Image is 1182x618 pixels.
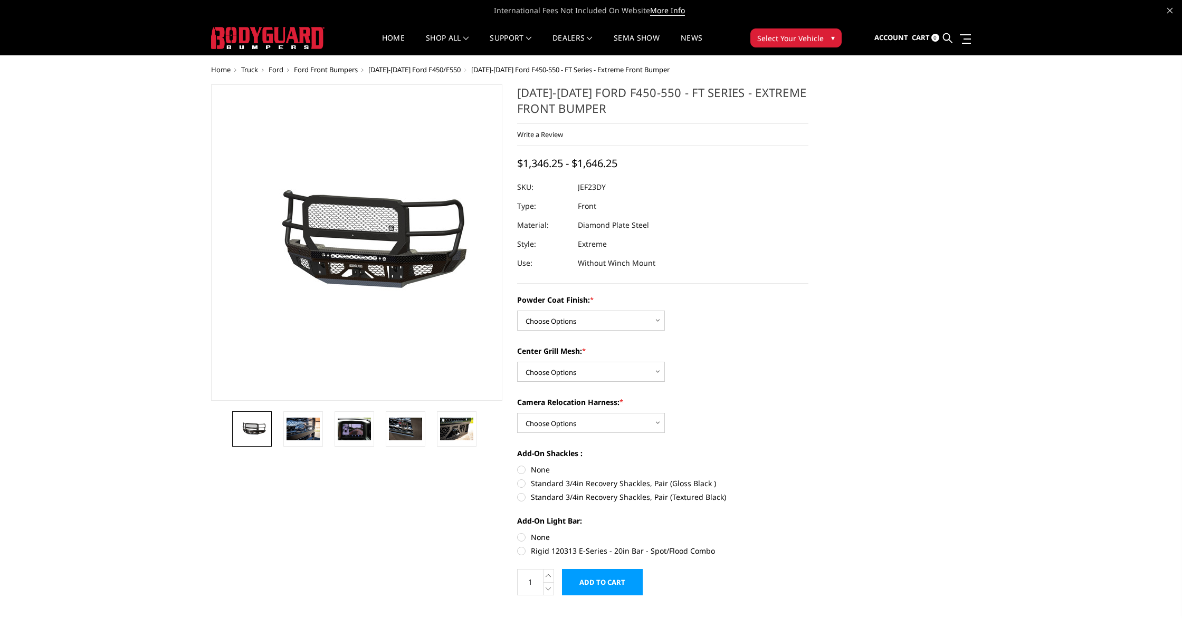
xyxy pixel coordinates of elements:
a: Support [490,34,531,55]
a: Truck [241,65,258,74]
dd: Diamond Plate Steel [578,216,649,235]
a: [DATE]-[DATE] Ford F450/F550 [368,65,461,74]
span: Cart [912,33,930,42]
dd: Extreme [578,235,607,254]
span: [DATE]-[DATE] Ford F450-550 - FT Series - Extreme Front Bumper [471,65,670,74]
a: Write a Review [517,130,563,139]
dt: Type: [517,197,570,216]
a: Home [382,34,405,55]
label: Standard 3/4in Recovery Shackles, Pair (Textured Black) [517,491,808,503]
label: Center Grill Mesh: [517,345,808,356]
span: Account [874,33,908,42]
label: Powder Coat Finish: [517,294,808,305]
span: 0 [931,34,939,42]
label: Add-On Shackles : [517,448,808,459]
button: Select Your Vehicle [750,28,842,47]
a: More Info [650,5,685,16]
img: 2023-2025 Ford F450-550 - FT Series - Extreme Front Bumper [440,418,473,440]
img: 2023-2025 Ford F450-550 - FT Series - Extreme Front Bumper [389,418,422,440]
label: Rigid 120313 E-Series - 20in Bar - Spot/Flood Combo [517,545,808,556]
a: SEMA Show [614,34,660,55]
a: 2023-2025 Ford F450-550 - FT Series - Extreme Front Bumper [211,84,502,401]
img: Clear View Camera: Relocate your front camera and keep the functionality completely. [338,418,371,440]
label: Add-On Light Bar: [517,515,808,526]
label: Standard 3/4in Recovery Shackles, Pair (Gloss Black ) [517,478,808,489]
dd: JEF23DY [578,178,606,197]
img: 2023-2025 Ford F450-550 - FT Series - Extreme Front Bumper [235,421,269,437]
dt: Material: [517,216,570,235]
dd: Front [578,197,596,216]
dt: Style: [517,235,570,254]
a: News [681,34,702,55]
iframe: Chat Widget [1129,567,1182,618]
dt: Use: [517,254,570,273]
img: 2023-2025 Ford F450-550 - FT Series - Extreme Front Bumper [287,418,320,440]
img: BODYGUARD BUMPERS [211,27,325,49]
a: Home [211,65,231,74]
a: Dealers [552,34,593,55]
a: shop all [426,34,469,55]
label: None [517,464,808,475]
dt: SKU: [517,178,570,197]
span: $1,346.25 - $1,646.25 [517,156,617,170]
h1: [DATE]-[DATE] Ford F450-550 - FT Series - Extreme Front Bumper [517,84,808,124]
span: Select Your Vehicle [757,33,824,44]
label: Camera Relocation Harness: [517,397,808,408]
a: Ford [269,65,283,74]
dd: Without Winch Mount [578,254,655,273]
input: Add to Cart [562,569,643,595]
span: ▾ [831,32,835,43]
a: Account [874,24,908,52]
label: None [517,532,808,543]
a: Cart 0 [912,24,939,52]
a: Ford Front Bumpers [294,65,358,74]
